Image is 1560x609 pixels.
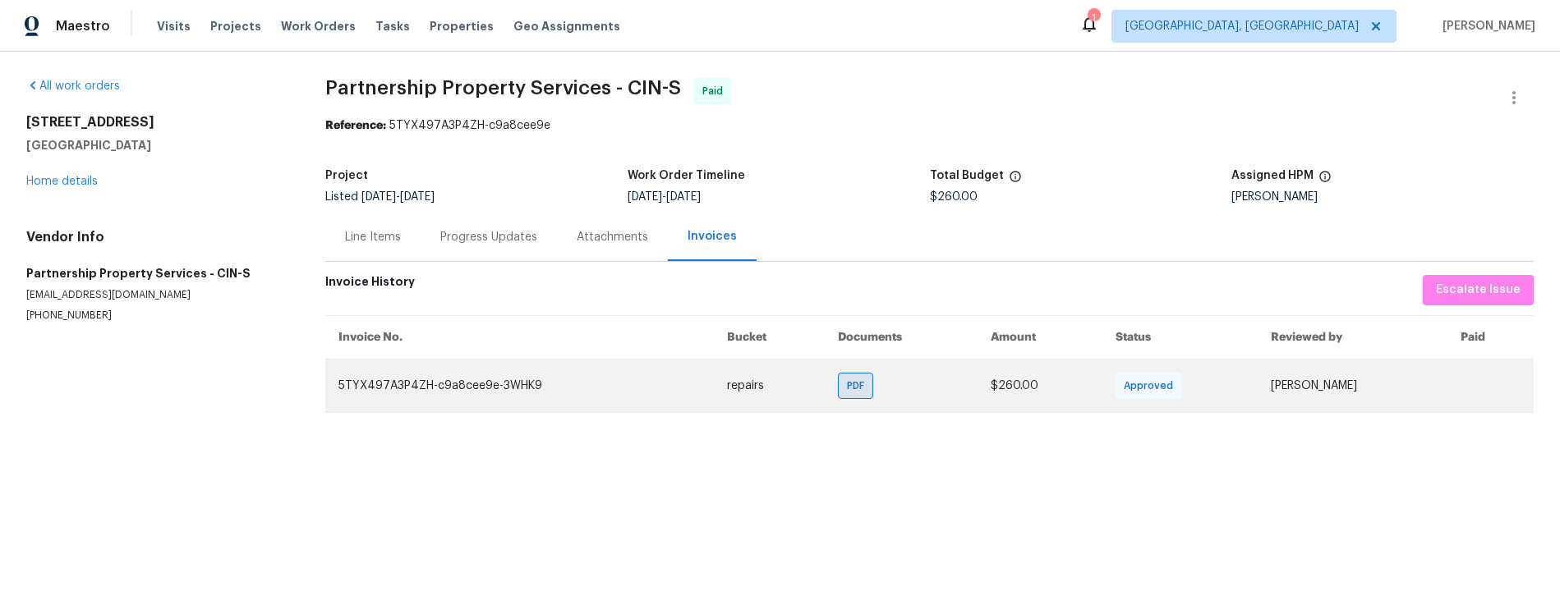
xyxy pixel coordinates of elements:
[157,18,191,34] span: Visits
[26,176,98,187] a: Home details
[56,18,110,34] span: Maestro
[628,191,701,203] span: -
[325,78,681,98] span: Partnership Property Services - CIN-S
[513,18,620,34] span: Geo Assignments
[1447,315,1534,359] th: Paid
[1258,315,1447,359] th: Reviewed by
[325,359,714,412] td: 5TYX497A3P4ZH-c9a8cee9e-3WHK9
[26,309,286,323] p: [PHONE_NUMBER]
[26,137,286,153] h5: [GEOGRAPHIC_DATA]
[26,80,120,92] a: All work orders
[26,114,286,130] h2: [STREET_ADDRESS]
[991,380,1038,391] span: $260.00
[930,191,978,203] span: $260.00
[628,170,745,181] h5: Work Order Timeline
[325,120,386,131] b: Reference:
[714,315,825,359] th: Bucket
[281,18,356,34] span: Work Orders
[688,228,737,245] div: Invoices
[838,373,873,399] div: PDF
[1125,18,1359,34] span: [GEOGRAPHIC_DATA], [GEOGRAPHIC_DATA]
[577,229,648,245] div: Attachments
[1088,10,1099,26] div: 1
[400,191,435,203] span: [DATE]
[628,191,662,203] span: [DATE]
[325,191,435,203] span: Listed
[1009,170,1022,191] span: The total cost of line items that have been proposed by Opendoor. This sum includes line items th...
[1258,359,1447,412] td: [PERSON_NAME]
[210,18,261,34] span: Projects
[26,265,286,282] h5: Partnership Property Services - CIN-S
[1423,275,1534,305] button: Escalate Issue
[430,18,494,34] span: Properties
[847,378,871,394] span: PDF
[325,170,368,181] h5: Project
[702,83,729,99] span: Paid
[666,191,701,203] span: [DATE]
[325,315,714,359] th: Invoice No.
[361,191,435,203] span: -
[325,117,1534,134] div: 5TYX497A3P4ZH-c9a8cee9e
[978,315,1102,359] th: Amount
[1436,18,1535,34] span: [PERSON_NAME]
[26,288,286,302] p: [EMAIL_ADDRESS][DOMAIN_NAME]
[361,191,396,203] span: [DATE]
[1436,280,1521,300] span: Escalate Issue
[1231,191,1534,203] div: [PERSON_NAME]
[375,21,410,32] span: Tasks
[930,170,1004,181] h5: Total Budget
[1318,170,1332,191] span: The hpm assigned to this work order.
[1124,378,1180,394] span: Approved
[26,229,286,245] h4: Vendor Info
[825,315,978,359] th: Documents
[1102,315,1258,359] th: Status
[440,229,537,245] div: Progress Updates
[325,275,415,297] h6: Invoice History
[345,229,401,245] div: Line Items
[714,359,825,412] td: repairs
[1231,170,1314,181] h5: Assigned HPM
